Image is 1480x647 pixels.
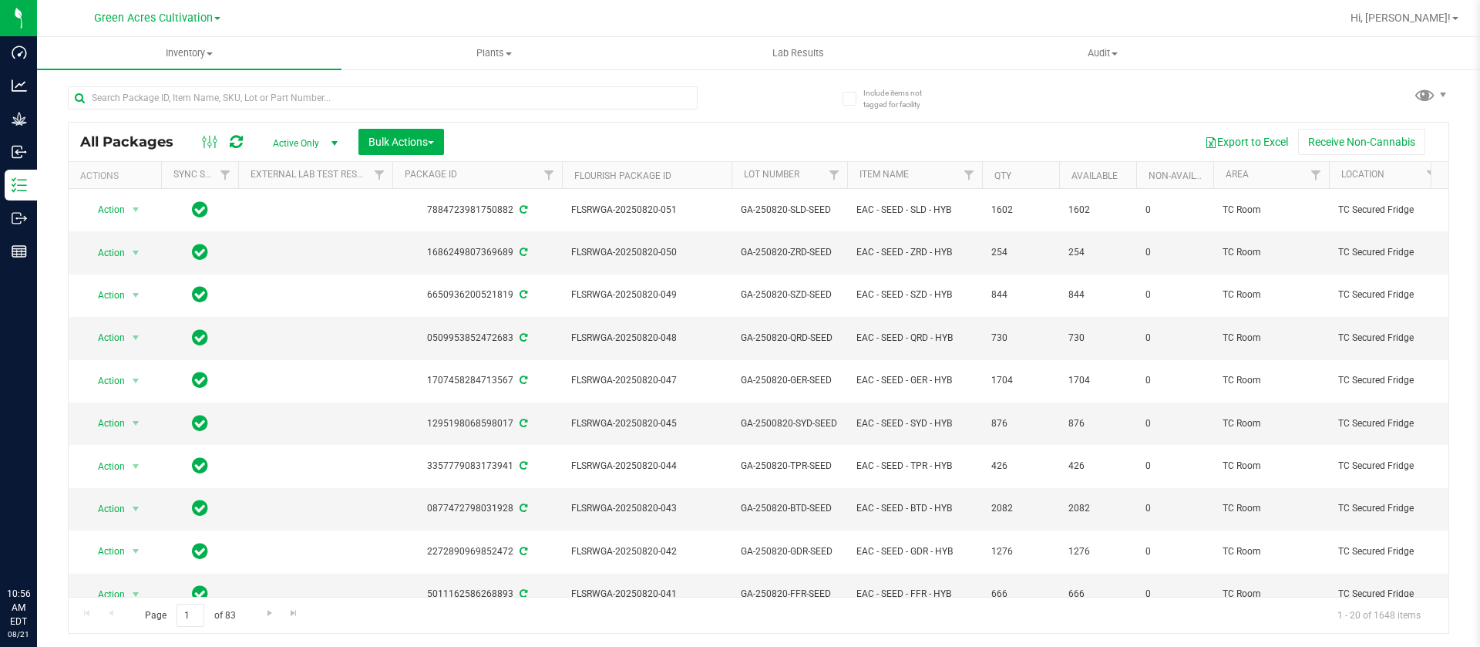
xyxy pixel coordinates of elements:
[1068,288,1127,302] span: 844
[1149,170,1217,181] a: Non-Available
[173,169,233,180] a: Sync Status
[84,285,126,306] span: Action
[856,544,973,559] span: EAC - SEED - GDR - HYB
[7,587,30,628] p: 10:56 AM EDT
[571,373,722,388] span: FLSRWGA-20250820-047
[341,37,646,69] a: Plants
[213,162,238,188] a: Filter
[12,78,27,93] inline-svg: Analytics
[991,331,1050,345] span: 730
[84,413,126,434] span: Action
[358,129,444,155] button: Bulk Actions
[856,459,973,473] span: EAC - SEED - TPR - HYB
[126,285,146,306] span: select
[741,203,838,217] span: GA-250820-SLD-SEED
[517,460,527,471] span: Sync from Compliance System
[1068,373,1127,388] span: 1704
[741,416,838,431] span: GA-2500820-SYD-SEED
[1223,373,1320,388] span: TC Room
[856,373,973,388] span: EAC - SEED - GER - HYB
[80,170,155,181] div: Actions
[991,501,1050,516] span: 2082
[859,169,909,180] a: Item Name
[45,521,64,540] iframe: Resource center unread badge
[37,37,341,69] a: Inventory
[126,498,146,520] span: select
[856,331,973,345] span: EAC - SEED - QRD - HYB
[1068,203,1127,217] span: 1602
[12,177,27,193] inline-svg: Inventory
[957,162,982,188] a: Filter
[1068,331,1127,345] span: 730
[822,162,847,188] a: Filter
[856,501,973,516] span: EAC - SEED - BTD - HYB
[390,288,564,302] div: 6650936200521819
[741,587,838,602] span: GA-250820-FFR-SEED
[574,170,671,181] a: Flourish Package ID
[126,327,146,349] span: select
[856,203,973,217] span: EAC - SEED - SLD - HYB
[1223,587,1320,602] span: TC Room
[390,587,564,602] div: 5011162586268893
[571,288,722,302] span: FLSRWGA-20250820-049
[84,456,126,477] span: Action
[1325,604,1433,627] span: 1 - 20 of 1648 items
[951,46,1254,60] span: Audit
[1145,587,1204,602] span: 0
[991,203,1050,217] span: 1602
[12,111,27,126] inline-svg: Grow
[744,169,799,180] a: Lot Number
[390,459,564,473] div: 3357779083173941
[571,416,722,431] span: FLSRWGA-20250820-045
[283,604,305,625] a: Go to the last page
[1298,129,1425,155] button: Receive Non-Cannabis
[991,288,1050,302] span: 844
[517,247,527,258] span: Sync from Compliance System
[192,241,208,263] span: In Sync
[571,203,722,217] span: FLSRWGA-20250820-051
[132,604,248,628] span: Page of 83
[126,242,146,264] span: select
[856,587,973,602] span: EAC - SEED - FFR - HYB
[1068,587,1127,602] span: 666
[1223,416,1320,431] span: TC Room
[991,416,1050,431] span: 876
[991,245,1050,260] span: 254
[856,245,973,260] span: EAC - SEED - ZRD - HYB
[1338,245,1435,260] span: TC Secured Fridge
[1068,459,1127,473] span: 426
[991,373,1050,388] span: 1704
[991,587,1050,602] span: 666
[84,327,126,349] span: Action
[991,459,1050,473] span: 426
[950,37,1255,69] a: Audit
[741,373,838,388] span: GA-250820-GER-SEED
[1071,170,1118,181] a: Available
[1350,12,1451,24] span: Hi, [PERSON_NAME]!
[1145,245,1204,260] span: 0
[856,288,973,302] span: EAC - SEED - SZD - HYB
[1068,416,1127,431] span: 876
[536,162,562,188] a: Filter
[126,584,146,605] span: select
[1223,459,1320,473] span: TC Room
[342,46,645,60] span: Plants
[1223,544,1320,559] span: TC Room
[571,587,722,602] span: FLSRWGA-20250820-041
[646,37,950,69] a: Lab Results
[571,501,722,516] span: FLSRWGA-20250820-043
[192,455,208,477] span: In Sync
[1338,331,1435,345] span: TC Secured Fridge
[192,583,208,605] span: In Sync
[1338,587,1435,602] span: TC Secured Fridge
[1145,459,1204,473] span: 0
[405,169,457,180] a: Package ID
[752,46,845,60] span: Lab Results
[517,418,527,429] span: Sync from Compliance System
[126,456,146,477] span: select
[84,370,126,392] span: Action
[1068,245,1127,260] span: 254
[1145,544,1204,559] span: 0
[1338,544,1435,559] span: TC Secured Fridge
[12,45,27,60] inline-svg: Dashboard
